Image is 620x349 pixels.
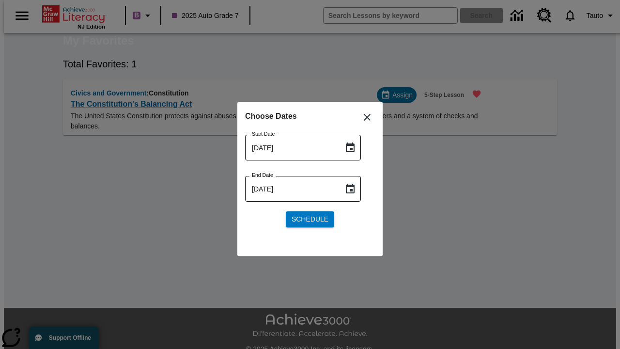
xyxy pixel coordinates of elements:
input: MMMM-DD-YYYY [245,176,337,202]
label: Start Date [252,130,275,138]
div: Choose date [245,110,375,235]
label: End Date [252,172,273,179]
button: Schedule [286,211,334,227]
h6: Choose Dates [245,110,375,123]
button: Choose date, selected date is Oct 2, 2025 [341,138,360,158]
span: Schedule [292,214,328,224]
button: Close [356,106,379,129]
button: Choose date, selected date is Oct 2, 2025 [341,179,360,199]
input: MMMM-DD-YYYY [245,135,337,160]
